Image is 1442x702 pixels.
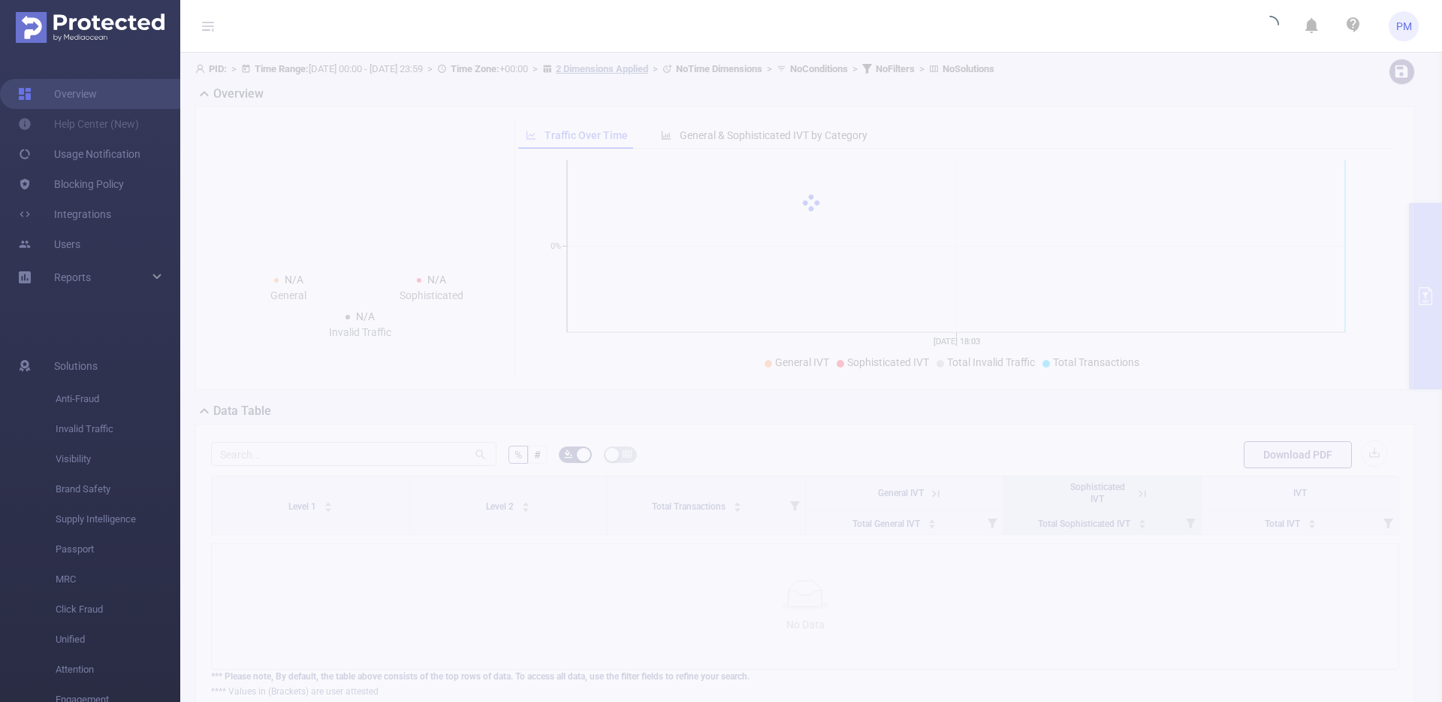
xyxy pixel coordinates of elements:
[56,444,180,474] span: Visibility
[56,474,180,504] span: Brand Safety
[18,79,97,109] a: Overview
[56,414,180,444] span: Invalid Traffic
[54,271,91,283] span: Reports
[1261,16,1279,37] i: icon: loading
[18,229,80,259] a: Users
[18,169,124,199] a: Blocking Policy
[56,564,180,595] span: MRC
[56,534,180,564] span: Passport
[56,655,180,685] span: Attention
[54,262,91,292] a: Reports
[1396,11,1412,41] span: PM
[18,139,140,169] a: Usage Notification
[18,199,111,229] a: Integrations
[56,504,180,534] span: Supply Intelligence
[56,595,180,625] span: Click Fraud
[56,384,180,414] span: Anti-Fraud
[54,351,98,381] span: Solutions
[56,625,180,655] span: Unified
[16,12,164,43] img: Protected Media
